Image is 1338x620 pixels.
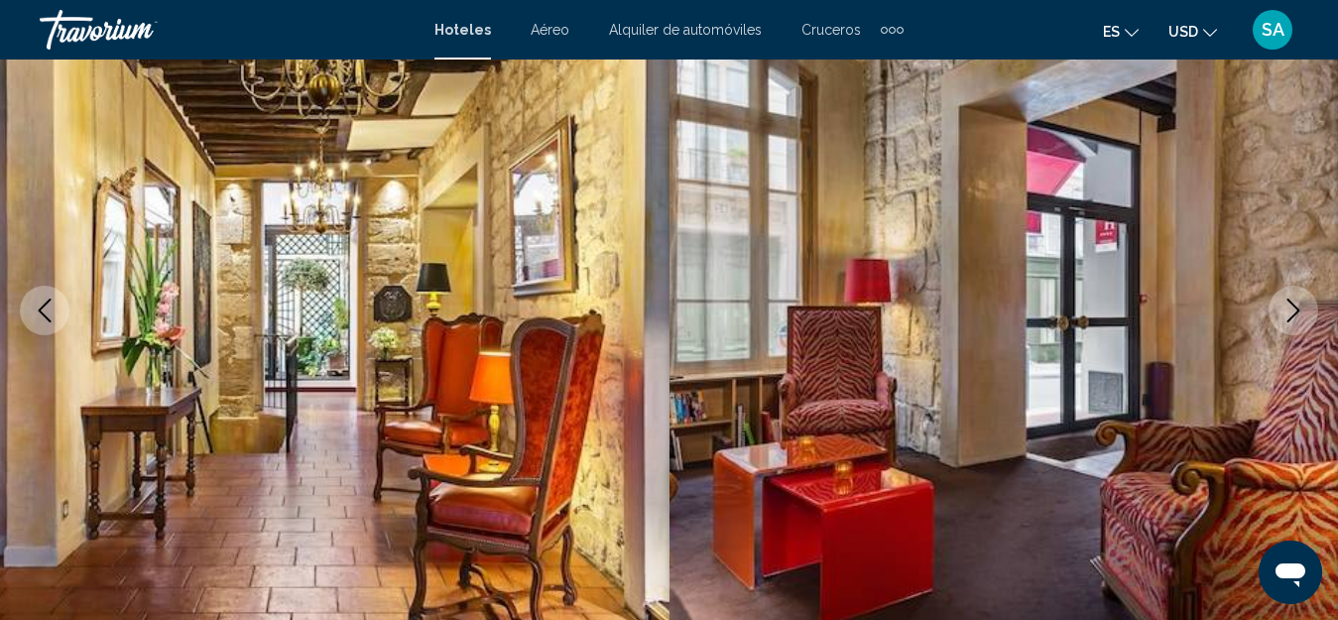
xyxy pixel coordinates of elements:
button: Extra navigation items [881,14,904,46]
span: SA [1262,20,1284,40]
a: Cruceros [801,22,861,38]
a: Travorium [40,10,415,50]
button: Change language [1103,17,1139,46]
span: es [1103,24,1120,40]
button: Previous image [20,286,69,335]
button: Change currency [1168,17,1217,46]
a: Aéreo [531,22,569,38]
iframe: Button to launch messaging window [1259,541,1322,604]
a: Hoteles [434,22,491,38]
span: USD [1168,24,1198,40]
button: Next image [1269,286,1318,335]
a: Alquiler de automóviles [609,22,762,38]
button: User Menu [1247,9,1298,51]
